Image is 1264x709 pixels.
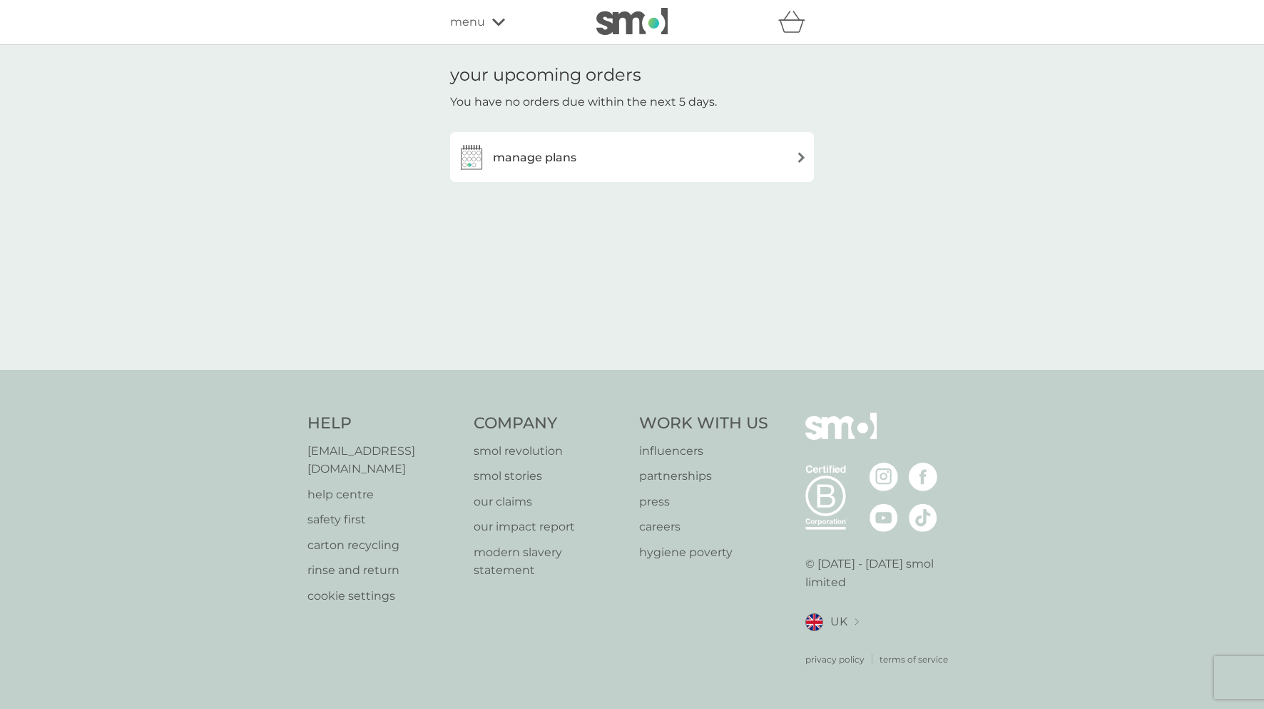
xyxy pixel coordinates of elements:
img: select a new location [855,618,859,626]
a: press [639,493,768,511]
a: cookie settings [307,587,459,605]
h4: Help [307,413,459,435]
img: visit the smol Tiktok page [909,503,937,532]
a: smol revolution [474,442,626,461]
a: our impact report [474,518,626,536]
span: menu [450,13,485,31]
p: © [DATE] - [DATE] smol limited [805,555,957,591]
h1: your upcoming orders [450,65,641,86]
h4: Work With Us [639,413,768,435]
a: help centre [307,486,459,504]
a: smol stories [474,467,626,486]
div: basket [778,8,814,36]
a: safety first [307,511,459,529]
img: UK flag [805,613,823,631]
a: [EMAIL_ADDRESS][DOMAIN_NAME] [307,442,459,478]
img: arrow right [796,152,807,163]
img: smol [805,413,877,461]
span: UK [830,613,847,631]
a: influencers [639,442,768,461]
a: our claims [474,493,626,511]
a: partnerships [639,467,768,486]
a: terms of service [880,653,948,666]
img: smol [596,8,668,35]
a: modern slavery statement [474,543,626,580]
img: visit the smol Instagram page [870,463,898,491]
a: carton recycling [307,536,459,555]
a: careers [639,518,768,536]
img: visit the smol Facebook page [909,463,937,491]
h4: Company [474,413,626,435]
a: hygiene poverty [639,543,768,562]
a: privacy policy [805,653,865,666]
a: rinse and return [307,561,459,580]
p: You have no orders due within the next 5 days. [450,93,717,111]
img: visit the smol Youtube page [870,503,898,532]
h3: manage plans [493,149,576,167]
